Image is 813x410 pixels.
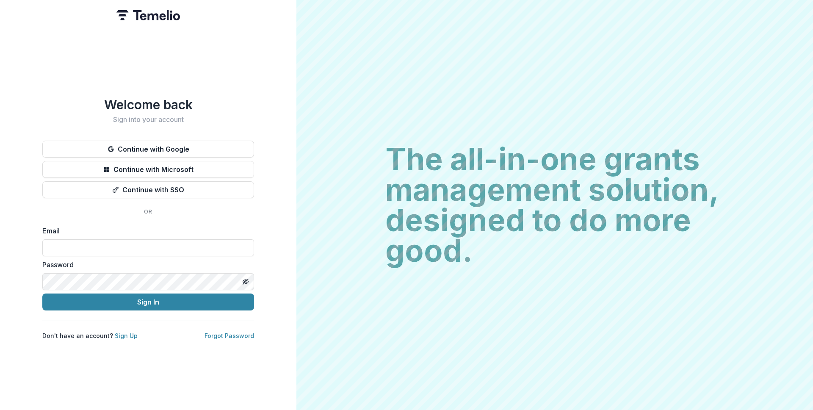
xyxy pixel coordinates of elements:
button: Toggle password visibility [239,275,252,288]
button: Sign In [42,294,254,310]
h2: Sign into your account [42,116,254,124]
label: Email [42,226,249,236]
label: Password [42,260,249,270]
button: Continue with SSO [42,181,254,198]
button: Continue with Google [42,141,254,158]
h1: Welcome back [42,97,254,112]
a: Forgot Password [205,332,254,339]
img: Temelio [116,10,180,20]
a: Sign Up [115,332,138,339]
button: Continue with Microsoft [42,161,254,178]
p: Don't have an account? [42,331,138,340]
